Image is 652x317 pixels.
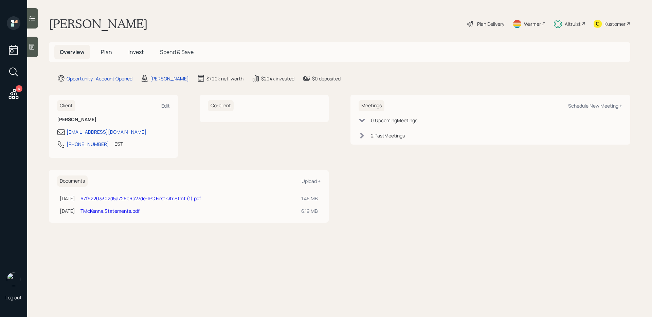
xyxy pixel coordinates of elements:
[160,48,194,56] span: Spend & Save
[7,273,20,286] img: sami-boghos-headshot.png
[302,178,321,184] div: Upload +
[371,117,417,124] div: 0 Upcoming Meeting s
[57,175,88,187] h6: Documents
[67,128,146,135] div: [EMAIL_ADDRESS][DOMAIN_NAME]
[524,20,541,27] div: Warmer
[208,100,234,111] h6: Co-client
[80,208,140,214] a: TMcKenna.Statements.pdf
[57,117,170,123] h6: [PERSON_NAME]
[60,195,75,202] div: [DATE]
[301,207,318,215] div: 6.19 MB
[604,20,626,27] div: Kustomer
[128,48,144,56] span: Invest
[60,48,85,56] span: Overview
[101,48,112,56] span: Plan
[60,207,75,215] div: [DATE]
[67,75,132,82] div: Opportunity · Account Opened
[261,75,294,82] div: $204k invested
[371,132,405,139] div: 2 Past Meeting s
[67,141,109,148] div: [PHONE_NUMBER]
[565,20,581,27] div: Altruist
[359,100,384,111] h6: Meetings
[150,75,189,82] div: [PERSON_NAME]
[161,102,170,109] div: Edit
[206,75,243,82] div: $700k net-worth
[568,102,622,109] div: Schedule New Meeting +
[301,195,318,202] div: 1.46 MB
[57,100,75,111] h6: Client
[312,75,341,82] div: $0 deposited
[49,16,148,31] h1: [PERSON_NAME]
[114,140,123,147] div: EST
[16,85,22,92] div: 4
[5,294,22,301] div: Log out
[80,195,201,202] a: 67f92203302d5a726c6b27de-IPC First Qtr Stmt (1).pdf
[477,20,504,27] div: Plan Delivery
